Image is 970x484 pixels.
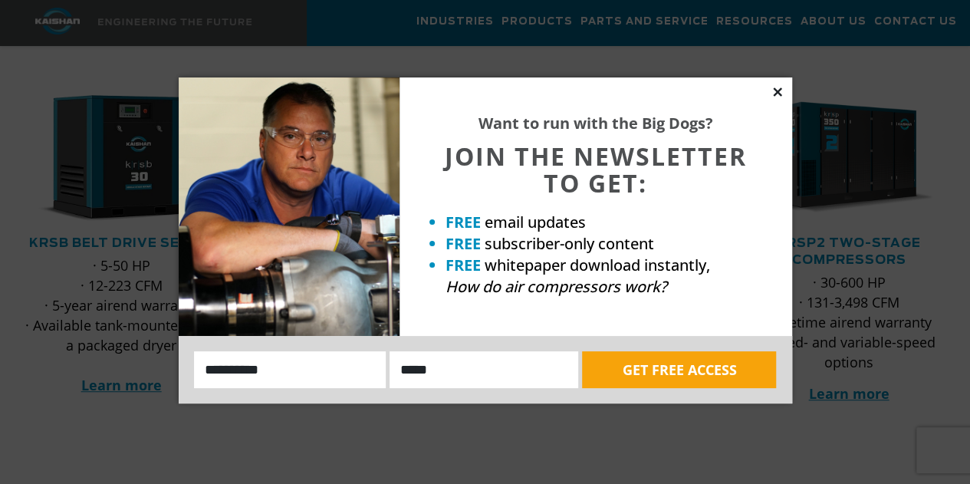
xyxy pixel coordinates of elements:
[445,140,747,199] span: JOIN THE NEWSLETTER TO GET:
[446,233,481,254] strong: FREE
[446,276,667,297] em: How do air compressors work?
[582,351,776,388] button: GET FREE ACCESS
[485,233,654,254] span: subscriber-only content
[446,212,481,232] strong: FREE
[485,255,710,275] span: whitepaper download instantly,
[485,212,586,232] span: email updates
[194,351,386,388] input: Name:
[390,351,578,388] input: Email
[446,255,481,275] strong: FREE
[478,113,713,133] strong: Want to run with the Big Dogs?
[771,85,784,99] button: Close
